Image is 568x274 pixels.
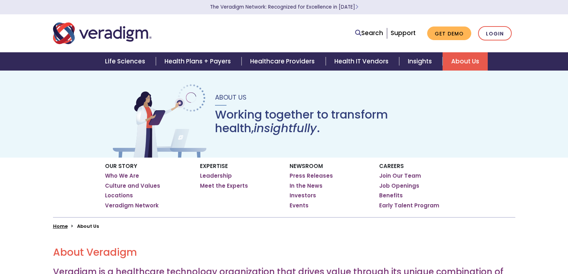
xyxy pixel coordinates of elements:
[379,172,421,179] a: Join Our Team
[399,52,443,71] a: Insights
[355,4,358,10] span: Learn More
[290,172,333,179] a: Press Releases
[215,93,247,102] span: About Us
[391,29,416,37] a: Support
[200,172,232,179] a: Leadership
[105,202,159,209] a: Veradigm Network
[326,52,399,71] a: Health IT Vendors
[290,182,323,189] a: In the News
[379,182,419,189] a: Job Openings
[478,26,512,41] a: Login
[96,52,156,71] a: Life Sciences
[379,192,403,199] a: Benefits
[290,192,316,199] a: Investors
[355,28,383,38] a: Search
[254,120,317,136] em: insightfully
[105,172,139,179] a: Who We Are
[53,21,152,45] img: Veradigm logo
[53,246,515,259] h2: About Veradigm
[215,108,457,135] h1: Working together to transform health, .
[200,182,248,189] a: Meet the Experts
[290,202,309,209] a: Events
[210,4,358,10] a: The Veradigm Network: Recognized for Excellence in [DATE]Learn More
[105,182,160,189] a: Culture and Values
[379,202,439,209] a: Early Talent Program
[105,192,133,199] a: Locations
[242,52,325,71] a: Healthcare Providers
[156,52,242,71] a: Health Plans + Payers
[53,223,68,230] a: Home
[443,52,488,71] a: About Us
[427,27,471,40] a: Get Demo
